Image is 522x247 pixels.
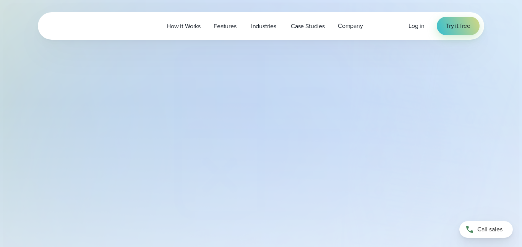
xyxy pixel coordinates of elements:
span: Company [338,21,363,31]
a: Log in [409,21,425,31]
a: How it Works [160,18,207,34]
span: Try it free [446,21,470,31]
span: How it Works [167,22,201,31]
span: Features [214,22,237,31]
a: Call sales [459,221,513,238]
span: Log in [409,21,425,30]
a: Try it free [437,17,480,35]
span: Industries [251,22,276,31]
span: Case Studies [291,22,325,31]
a: Case Studies [284,18,331,34]
span: Call sales [477,225,503,234]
